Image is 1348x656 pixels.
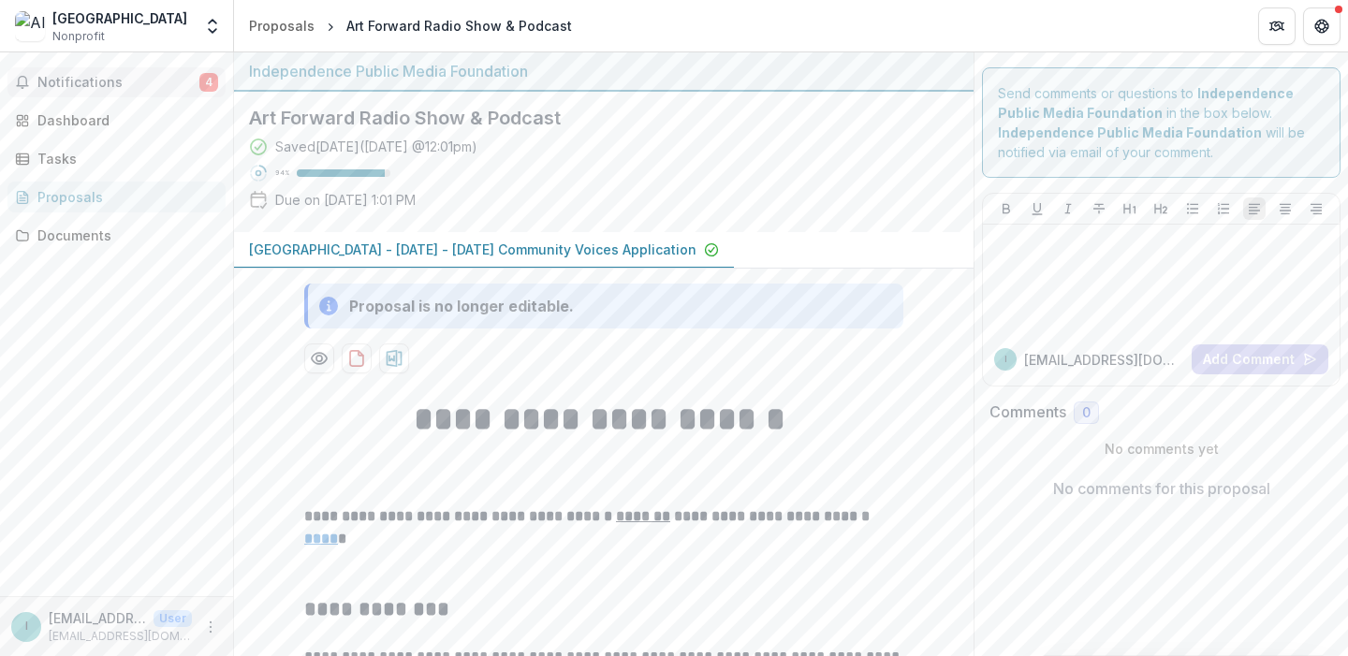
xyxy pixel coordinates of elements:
[1004,355,1007,364] div: info@allenslane.org
[37,110,211,130] div: Dashboard
[7,182,226,212] a: Proposals
[242,12,579,39] nav: breadcrumb
[998,124,1262,140] strong: Independence Public Media Foundation
[154,610,192,627] p: User
[52,28,105,45] span: Nonprofit
[1088,197,1110,220] button: Strike
[37,226,211,245] div: Documents
[37,187,211,207] div: Proposals
[346,16,572,36] div: Art Forward Radio Show & Podcast
[379,343,409,373] button: download-proposal
[7,105,226,136] a: Dashboard
[275,190,416,210] p: Due on [DATE] 1:01 PM
[1053,477,1270,500] p: No comments for this proposal
[989,403,1066,421] h2: Comments
[249,107,929,129] h2: Art Forward Radio Show & Podcast
[1192,344,1328,374] button: Add Comment
[52,8,187,28] div: [GEOGRAPHIC_DATA]
[7,67,226,97] button: Notifications4
[199,73,218,92] span: 4
[1082,405,1091,421] span: 0
[1212,197,1235,220] button: Ordered List
[1181,197,1204,220] button: Bullet List
[49,628,192,645] p: [EMAIL_ADDRESS][DOMAIN_NAME]
[275,167,289,180] p: 94 %
[249,240,696,259] p: [GEOGRAPHIC_DATA] - [DATE] - [DATE] Community Voices Application
[1258,7,1296,45] button: Partners
[7,143,226,174] a: Tasks
[982,67,1341,178] div: Send comments or questions to in the box below. will be notified via email of your comment.
[7,220,226,251] a: Documents
[275,137,477,156] div: Saved [DATE] ( [DATE] @ 12:01pm )
[1024,350,1184,370] p: [EMAIL_ADDRESS][DOMAIN_NAME]
[1057,197,1079,220] button: Italicize
[1150,197,1172,220] button: Heading 2
[49,608,146,628] p: [EMAIL_ADDRESS][DOMAIN_NAME]
[249,16,315,36] div: Proposals
[1119,197,1141,220] button: Heading 1
[304,343,334,373] button: Preview 51483d9c-38c9-4add-a873-23e31ff42271-0.pdf
[989,439,1333,459] p: No comments yet
[1303,7,1341,45] button: Get Help
[199,7,226,45] button: Open entity switcher
[25,620,28,633] div: info@allenslane.org
[342,343,372,373] button: download-proposal
[1026,197,1048,220] button: Underline
[995,197,1018,220] button: Bold
[37,75,199,91] span: Notifications
[1274,197,1297,220] button: Align Center
[199,616,222,638] button: More
[1243,197,1266,220] button: Align Left
[249,60,959,82] div: Independence Public Media Foundation
[349,295,574,317] div: Proposal is no longer editable.
[242,12,322,39] a: Proposals
[1305,197,1327,220] button: Align Right
[15,11,45,41] img: Allens Lane Art Center
[37,149,211,168] div: Tasks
